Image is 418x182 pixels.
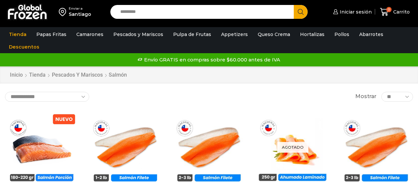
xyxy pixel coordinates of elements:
a: Pollos [331,28,353,41]
a: Hortalizas [297,28,328,41]
a: Inicio [10,71,23,79]
h1: Salmón [109,72,127,78]
a: Tienda [29,71,46,79]
a: Pescados y Mariscos [110,28,167,41]
a: Queso Crema [254,28,293,41]
select: Pedido de la tienda [5,92,89,102]
a: Tienda [6,28,30,41]
button: Search button [294,5,308,19]
a: 0 Carrito [378,4,411,20]
a: Pulpa de Frutas [170,28,214,41]
span: Carrito [392,9,410,15]
p: Agotado [277,142,308,153]
a: Abarrotes [356,28,387,41]
a: Iniciar sesión [331,5,372,18]
a: Pescados y Mariscos [52,71,103,79]
span: Mostrar [355,93,376,100]
span: 0 [386,7,392,12]
a: Papas Fritas [33,28,70,41]
span: Iniciar sesión [338,9,372,15]
div: Enviar a [69,6,91,11]
a: Appetizers [218,28,251,41]
nav: Breadcrumb [10,71,127,79]
div: Santiago [69,11,91,18]
img: address-field-icon.svg [59,6,69,18]
a: Descuentos [6,41,43,53]
a: Camarones [73,28,107,41]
